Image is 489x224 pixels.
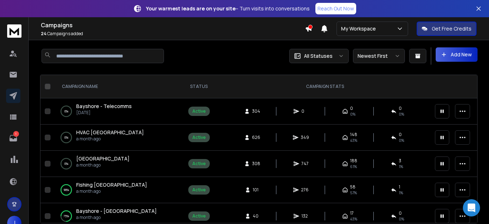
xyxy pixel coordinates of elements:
[399,184,400,190] span: 1
[192,135,206,140] div: Active
[13,131,19,137] p: 1
[301,187,309,193] span: 276
[350,111,355,117] span: 0%
[192,161,206,167] div: Active
[399,190,403,196] span: 1 %
[304,52,333,60] p: All Statuses
[350,190,357,196] span: 57 %
[350,106,353,111] span: 0
[146,5,236,12] strong: Your warmest leads are on your site
[399,158,401,164] span: 3
[64,186,69,193] p: 99 %
[399,111,404,117] span: 0%
[350,210,354,216] span: 17
[253,187,260,193] span: 101
[432,25,471,32] p: Get Free Credits
[53,177,179,203] td: 99%Fishing [GEOGRAPHIC_DATA]a month ago
[253,213,260,219] span: 40
[53,151,179,177] td: 0%[GEOGRAPHIC_DATA]a month ago
[463,199,480,216] div: Open Intercom Messenger
[350,216,357,222] span: 43 %
[350,158,357,164] span: 188
[63,213,69,220] p: 75 %
[399,216,404,222] span: 0 %
[399,106,402,111] span: 0
[76,103,132,110] a: Bayshore - Telecomms
[192,108,206,114] div: Active
[76,181,147,188] a: Fishing [GEOGRAPHIC_DATA]
[53,98,179,125] td: 0%Bayshore - Telecomms[DATE]
[53,125,179,151] td: 0%HVAC [GEOGRAPHIC_DATA]a month ago
[341,25,379,32] p: My Workspace
[76,129,144,136] a: HVAC [GEOGRAPHIC_DATA]
[64,108,68,115] p: 0 %
[76,110,132,116] p: [DATE]
[76,129,144,136] span: HVAC [GEOGRAPHIC_DATA]
[353,49,405,63] button: Newest First
[417,22,476,36] button: Get Free Credits
[76,188,147,194] p: a month ago
[76,162,130,168] p: a month ago
[41,31,305,37] p: Campaigns added
[350,137,357,143] span: 43 %
[399,137,404,143] span: 0 %
[76,207,157,215] a: Bayshore - [GEOGRAPHIC_DATA]
[252,135,260,140] span: 626
[7,24,21,38] img: logo
[399,132,402,137] span: 0
[76,103,132,109] span: Bayshore - Telecomms
[399,164,403,169] span: 1 %
[436,47,478,62] button: Add New
[318,5,354,12] p: Reach Out Now
[350,132,357,137] span: 148
[252,108,260,114] span: 304
[301,135,309,140] span: 349
[301,108,309,114] span: 0
[76,155,130,162] a: [GEOGRAPHIC_DATA]
[192,213,206,219] div: Active
[76,136,144,142] p: a month ago
[41,21,305,29] h1: Campaigns
[301,161,309,167] span: 747
[179,75,219,98] th: STATUS
[350,184,355,190] span: 58
[252,161,260,167] span: 308
[64,134,68,141] p: 0 %
[53,75,179,98] th: CAMPAIGN NAME
[76,215,157,220] p: a month ago
[219,75,431,98] th: CAMPAIGN STATS
[399,210,402,216] span: 0
[64,160,68,167] p: 0 %
[315,3,356,14] a: Reach Out Now
[6,131,20,145] a: 1
[192,187,206,193] div: Active
[41,31,47,37] span: 24
[146,5,310,12] p: – Turn visits into conversations
[350,164,357,169] span: 61 %
[301,213,309,219] span: 132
